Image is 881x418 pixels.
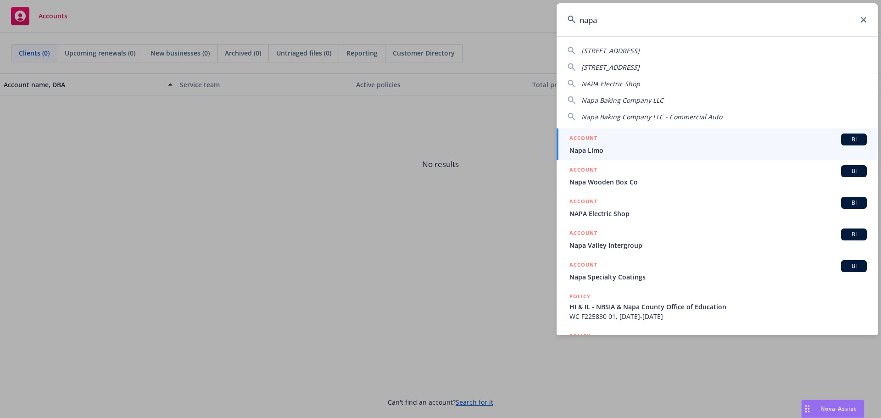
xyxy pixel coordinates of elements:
[569,209,867,218] span: NAPA Electric Shop
[557,192,878,223] a: ACCOUNTBINAPA Electric Shop
[801,400,864,418] button: Nova Assist
[569,331,591,340] h5: POLICY
[557,223,878,255] a: ACCOUNTBINapa Valley Intergroup
[557,3,878,36] input: Search...
[569,292,591,301] h5: POLICY
[569,134,597,145] h5: ACCOUNT
[557,160,878,192] a: ACCOUNTBINapa Wooden Box Co
[569,302,867,312] span: HI & IL - NBSIA & Napa County Office of Education
[581,63,640,72] span: [STREET_ADDRESS]
[845,135,863,144] span: BI
[581,112,722,121] span: Napa Baking Company LLC - Commercial Auto
[569,312,867,321] span: WC F225830 01, [DATE]-[DATE]
[569,240,867,250] span: Napa Valley Intergroup
[569,177,867,187] span: Napa Wooden Box Co
[557,128,878,160] a: ACCOUNTBINapa Limo
[581,46,640,55] span: [STREET_ADDRESS]
[557,255,878,287] a: ACCOUNTBINapa Specialty Coatings
[581,96,664,105] span: Napa Baking Company LLC
[845,230,863,239] span: BI
[845,167,863,175] span: BI
[845,262,863,270] span: BI
[569,165,597,176] h5: ACCOUNT
[569,197,597,208] h5: ACCOUNT
[845,199,863,207] span: BI
[820,405,857,412] span: Nova Assist
[581,79,640,88] span: NAPA Electric Shop
[569,145,867,155] span: Napa Limo
[569,260,597,271] h5: ACCOUNT
[557,287,878,326] a: POLICYHI & IL - NBSIA & Napa County Office of EducationWC F225830 01, [DATE]-[DATE]
[557,326,878,366] a: POLICY
[569,229,597,240] h5: ACCOUNT
[802,400,813,418] div: Drag to move
[569,272,867,282] span: Napa Specialty Coatings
